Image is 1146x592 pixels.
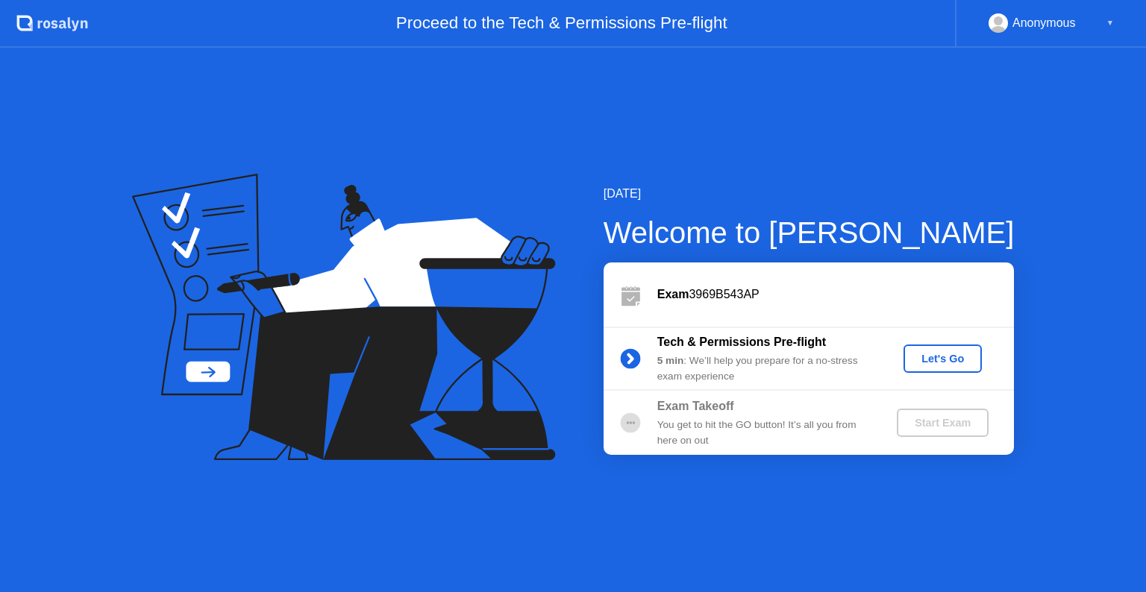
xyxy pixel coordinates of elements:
div: Welcome to [PERSON_NAME] [604,210,1015,255]
b: Exam [657,288,689,300]
b: Tech & Permissions Pre-flight [657,336,826,348]
div: Start Exam [903,417,983,429]
div: 3969B543AP [657,286,1014,303]
div: [DATE] [604,185,1015,203]
div: Anonymous [1012,13,1076,33]
div: ▼ [1106,13,1114,33]
div: Let's Go [909,353,976,365]
div: You get to hit the GO button! It’s all you from here on out [657,418,872,448]
button: Let's Go [904,344,982,373]
b: 5 min [657,355,684,366]
div: : We’ll help you prepare for a no-stress exam experience [657,353,872,384]
button: Start Exam [897,409,989,437]
b: Exam Takeoff [657,400,734,412]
